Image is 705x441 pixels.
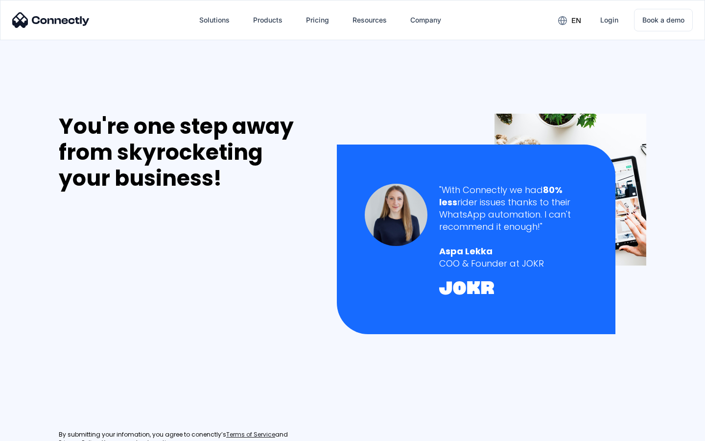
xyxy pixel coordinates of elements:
[439,245,493,257] strong: Aspa Lekka
[253,13,282,27] div: Products
[352,13,387,27] div: Resources
[439,184,587,233] div: "With Connectly we had rider issues thanks to their WhatsApp automation. I can't recommend it eno...
[634,9,693,31] a: Book a demo
[10,424,59,438] aside: Language selected: English
[600,13,618,27] div: Login
[12,12,90,28] img: Connectly Logo
[571,14,581,27] div: en
[439,184,563,208] strong: 80% less
[199,13,230,27] div: Solutions
[59,203,206,419] iframe: Form 0
[410,13,441,27] div: Company
[20,424,59,438] ul: Language list
[592,8,626,32] a: Login
[226,431,275,439] a: Terms of Service
[59,114,316,191] div: You're one step away from skyrocketing your business!
[298,8,337,32] a: Pricing
[439,257,587,269] div: COO & Founder at JOKR
[306,13,329,27] div: Pricing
